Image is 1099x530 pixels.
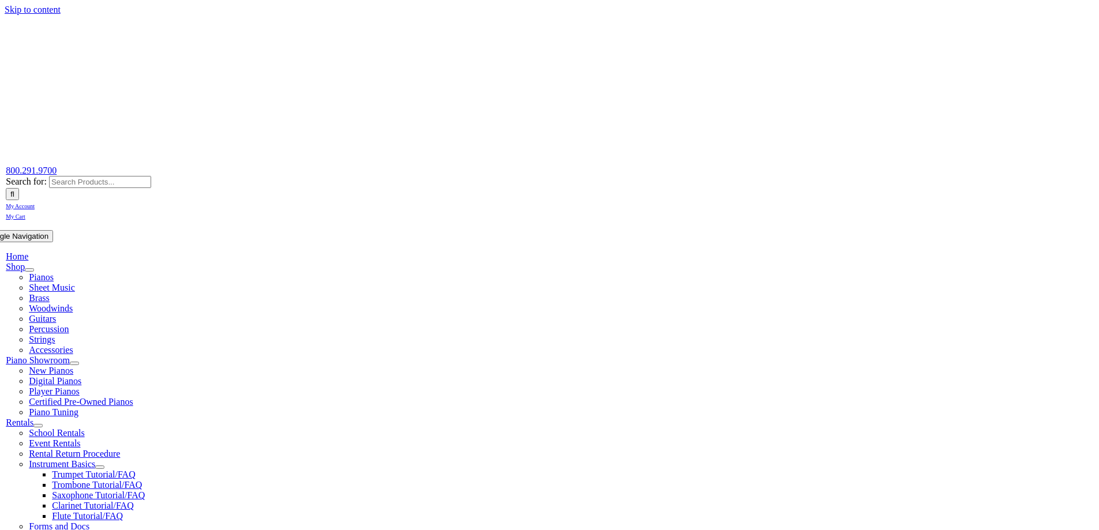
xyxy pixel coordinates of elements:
a: Clarinet Tutorial/FAQ [52,501,134,510]
a: Saxophone Tutorial/FAQ [52,490,145,500]
a: Instrument Basics [29,459,95,469]
input: Search Products... [49,176,151,188]
a: Woodwinds [29,303,73,313]
a: Brass [29,293,50,303]
a: Event Rentals [29,438,80,448]
a: School Rentals [29,428,84,438]
a: 800.291.9700 [6,166,57,175]
a: My Account [6,200,35,210]
a: Digital Pianos [29,376,81,386]
span: My Cart [6,213,25,220]
a: Skip to content [5,5,61,14]
a: Accessories [29,345,73,355]
span: Search for: [6,176,47,186]
button: Open submenu of Instrument Basics [95,465,104,469]
a: Trombone Tutorial/FAQ [52,480,142,490]
a: Home [6,251,28,261]
a: Trumpet Tutorial/FAQ [52,469,135,479]
a: Rentals [6,418,33,427]
a: Sheet Music [29,283,75,292]
input: Search [6,188,19,200]
a: Piano Showroom [6,355,70,365]
button: Open submenu of Shop [25,268,34,272]
a: Player Pianos [29,386,80,396]
a: Shop [6,262,25,272]
a: Pianos [29,272,54,282]
a: New Pianos [29,366,73,375]
a: Flute Tutorial/FAQ [52,511,123,521]
a: Rental Return Procedure [29,449,120,458]
a: Certified Pre-Owned Pianos [29,397,133,407]
span: My Account [6,203,35,209]
a: Piano Tuning [29,407,78,417]
button: Open submenu of Piano Showroom [70,362,79,365]
a: Percussion [29,324,69,334]
a: Guitars [29,314,56,324]
button: Open submenu of Rentals [33,424,43,427]
a: My Cart [6,211,25,220]
a: Strings [29,334,55,344]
